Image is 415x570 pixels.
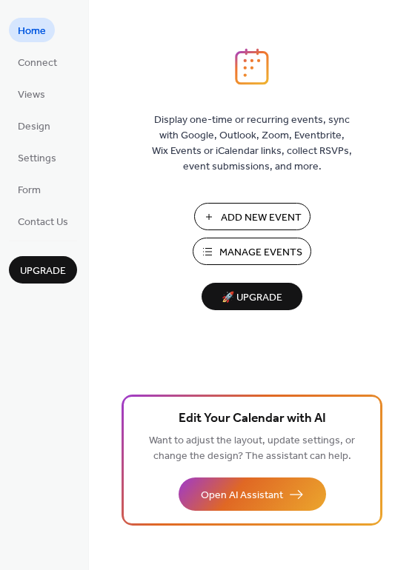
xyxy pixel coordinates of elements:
[9,256,77,284] button: Upgrade
[9,113,59,138] a: Design
[219,245,302,261] span: Manage Events
[18,119,50,135] span: Design
[9,18,55,42] a: Home
[9,145,65,170] a: Settings
[9,50,66,74] a: Connect
[221,210,302,226] span: Add New Event
[149,431,355,466] span: Want to adjust the layout, update settings, or change the design? The assistant can help.
[202,283,302,310] button: 🚀 Upgrade
[210,288,293,308] span: 🚀 Upgrade
[235,48,269,85] img: logo_icon.svg
[9,209,77,233] a: Contact Us
[152,113,352,175] span: Display one-time or recurring events, sync with Google, Outlook, Zoom, Eventbrite, Wix Events or ...
[179,409,326,429] span: Edit Your Calendar with AI
[20,264,66,279] span: Upgrade
[194,203,311,230] button: Add New Event
[179,477,326,511] button: Open AI Assistant
[9,177,50,201] a: Form
[18,87,45,103] span: Views
[193,238,311,265] button: Manage Events
[201,488,283,503] span: Open AI Assistant
[18,151,56,167] span: Settings
[9,81,54,106] a: Views
[18,215,68,230] span: Contact Us
[18,183,41,198] span: Form
[18,24,46,39] span: Home
[18,56,57,71] span: Connect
